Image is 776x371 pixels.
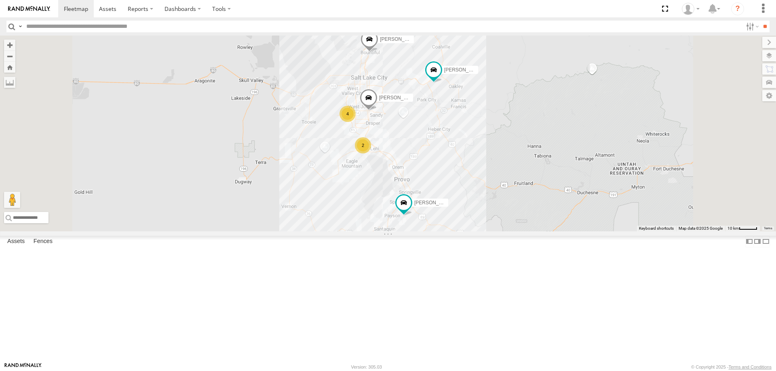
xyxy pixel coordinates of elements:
button: Keyboard shortcuts [639,226,674,231]
button: Zoom out [4,50,15,62]
div: Version: 305.03 [351,365,382,369]
button: Zoom Home [4,62,15,73]
label: Map Settings [762,90,776,101]
a: Terms and Conditions [729,365,772,369]
label: Hide Summary Table [762,236,770,247]
label: Search Filter Options [743,21,760,32]
div: 4 [339,106,356,122]
span: [PERSON_NAME] 2017 F150 [380,36,444,42]
a: Terms [764,227,772,230]
span: Map data ©2025 Google [679,226,723,231]
span: [PERSON_NAME] -2017 F150 [414,200,480,205]
label: Dock Summary Table to the Left [745,236,753,247]
label: Assets [3,236,29,247]
label: Search Query [17,21,23,32]
img: rand-logo.svg [8,6,50,12]
label: Dock Summary Table to the Right [753,236,761,247]
span: [PERSON_NAME] 2017 E350 GT1 [444,67,520,73]
i: ? [731,2,744,15]
a: Visit our Website [4,363,42,371]
label: Measure [4,77,15,88]
button: Drag Pegman onto the map to open Street View [4,192,20,208]
label: Fences [30,236,57,247]
div: © Copyright 2025 - [691,365,772,369]
div: Allen Bauer [679,3,702,15]
button: Zoom in [4,40,15,50]
span: 10 km [727,226,739,231]
div: 2 [355,137,371,153]
span: [PERSON_NAME] 2020 F350 GT2 [379,95,454,101]
button: Map Scale: 10 km per 42 pixels [725,226,760,231]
